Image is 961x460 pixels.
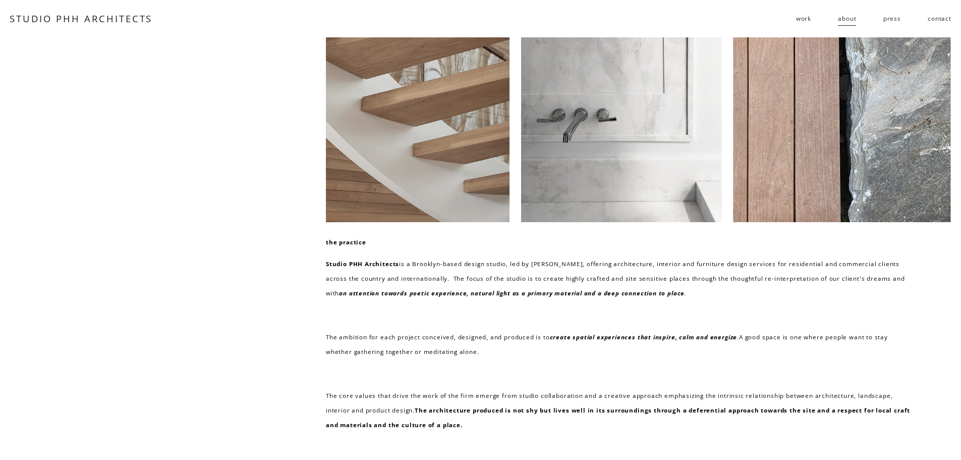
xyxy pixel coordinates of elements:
[796,11,811,27] a: folder dropdown
[326,330,912,360] p: The ambition for each project conceived, designed, and produced is to A good space is one where p...
[326,406,912,429] strong: The architecture produced is not shy but lives well in its surroundings through a deferential app...
[883,11,901,27] a: press
[339,289,685,297] em: an attention towards poetic experience, natural light as a primary material and a deep connection...
[10,12,152,25] a: STUDIO PHH ARCHITECTS
[685,289,687,297] em: .
[326,388,912,433] p: The core values that drive the work of the firm emerge from studio collaboration and a creative a...
[326,238,366,246] strong: the practice
[737,333,739,341] em: .
[796,11,811,26] span: work
[326,260,399,268] strong: Studio PHH Architects
[326,257,912,301] p: is a Brooklyn-based design studio, led by [PERSON_NAME], offering architecture, interior and furn...
[550,333,738,341] em: create spatial experiences that inspire, calm and energize
[928,11,951,27] a: contact
[838,11,856,27] a: about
